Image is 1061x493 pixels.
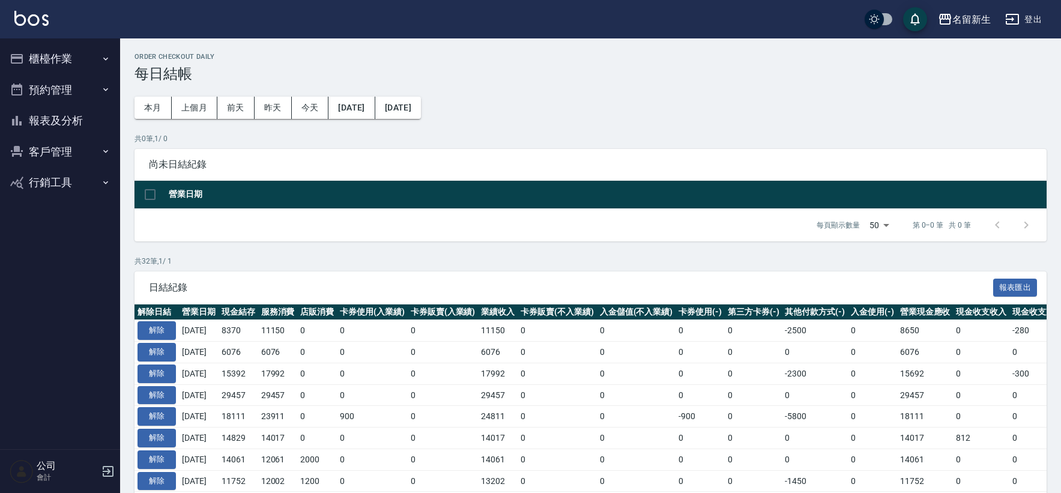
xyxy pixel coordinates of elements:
[258,470,298,492] td: 12002
[953,304,1009,320] th: 現金收支收入
[897,428,954,449] td: 14017
[913,220,971,231] p: 第 0–0 筆 共 0 筆
[676,449,725,470] td: 0
[37,472,98,483] p: 會計
[597,384,676,406] td: 0
[258,304,298,320] th: 服務消費
[725,384,782,406] td: 0
[725,304,782,320] th: 第三方卡券(-)
[408,449,479,470] td: 0
[172,97,217,119] button: 上個月
[953,384,1009,406] td: 0
[408,406,479,428] td: 0
[138,321,176,340] button: 解除
[848,320,897,342] td: 0
[676,470,725,492] td: 0
[149,282,993,294] span: 日結紀錄
[782,449,848,470] td: 0
[782,384,848,406] td: 0
[478,428,518,449] td: 14017
[518,363,597,384] td: 0
[375,97,421,119] button: [DATE]
[258,363,298,384] td: 17992
[782,406,848,428] td: -5800
[725,406,782,428] td: 0
[5,105,115,136] button: 報表及分析
[138,364,176,383] button: 解除
[408,320,479,342] td: 0
[258,342,298,363] td: 6076
[138,386,176,405] button: 解除
[5,167,115,198] button: 行銷工具
[258,449,298,470] td: 12061
[179,320,219,342] td: [DATE]
[138,407,176,426] button: 解除
[953,449,1009,470] td: 0
[135,53,1047,61] h2: Order checkout daily
[179,363,219,384] td: [DATE]
[219,449,258,470] td: 14061
[597,304,676,320] th: 入金儲值(不入業績)
[408,428,479,449] td: 0
[897,449,954,470] td: 14061
[897,342,954,363] td: 6076
[258,406,298,428] td: 23911
[5,136,115,168] button: 客戶管理
[297,406,337,428] td: 0
[5,74,115,106] button: 預約管理
[597,470,676,492] td: 0
[138,429,176,447] button: 解除
[297,449,337,470] td: 2000
[14,11,49,26] img: Logo
[219,428,258,449] td: 14829
[933,7,996,32] button: 名留新生
[993,279,1038,297] button: 報表匯出
[953,342,1009,363] td: 0
[952,12,991,27] div: 名留新生
[848,384,897,406] td: 0
[478,406,518,428] td: 24811
[782,320,848,342] td: -2500
[597,428,676,449] td: 0
[478,449,518,470] td: 14061
[219,384,258,406] td: 29457
[725,428,782,449] td: 0
[337,406,408,428] td: 900
[848,342,897,363] td: 0
[135,65,1047,82] h3: 每日結帳
[518,320,597,342] td: 0
[255,97,292,119] button: 昨天
[179,449,219,470] td: [DATE]
[782,428,848,449] td: 0
[337,428,408,449] td: 0
[725,470,782,492] td: 0
[518,406,597,428] td: 0
[848,363,897,384] td: 0
[135,133,1047,144] p: 共 0 筆, 1 / 0
[179,304,219,320] th: 營業日期
[217,97,255,119] button: 前天
[676,304,725,320] th: 卡券使用(-)
[597,406,676,428] td: 0
[897,406,954,428] td: 18111
[219,363,258,384] td: 15392
[478,384,518,406] td: 29457
[337,384,408,406] td: 0
[337,470,408,492] td: 0
[897,470,954,492] td: 11752
[408,384,479,406] td: 0
[179,342,219,363] td: [DATE]
[518,342,597,363] td: 0
[219,342,258,363] td: 6076
[1000,8,1047,31] button: 登出
[337,304,408,320] th: 卡券使用(入業績)
[676,384,725,406] td: 0
[297,304,337,320] th: 店販消費
[848,449,897,470] td: 0
[297,320,337,342] td: 0
[297,470,337,492] td: 1200
[897,304,954,320] th: 營業現金應收
[219,470,258,492] td: 11752
[297,384,337,406] td: 0
[782,470,848,492] td: -1450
